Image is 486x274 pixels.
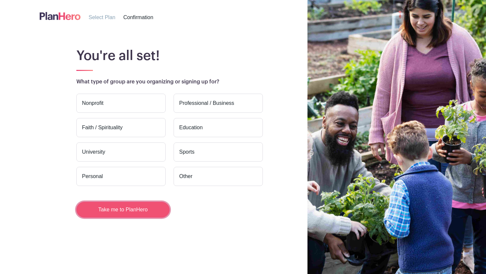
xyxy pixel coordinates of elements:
p: What type of group are you organizing or signing up for? [76,78,449,86]
label: Nonprofit [76,94,166,113]
label: Faith / Spirituality [76,118,166,137]
label: Education [174,118,263,137]
label: University [76,142,166,162]
label: Personal [76,167,166,186]
span: Select Plan [89,15,115,20]
label: Sports [174,142,263,162]
label: Other [174,167,263,186]
button: Take me to PlanHero [76,202,170,218]
span: Confirmation [123,15,153,20]
img: logo-507f7623f17ff9eddc593b1ce0a138ce2505c220e1c5a4e2b4648c50719b7d32.svg [40,11,81,21]
h1: You're all set! [76,48,449,64]
label: Professional / Business [174,94,263,113]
